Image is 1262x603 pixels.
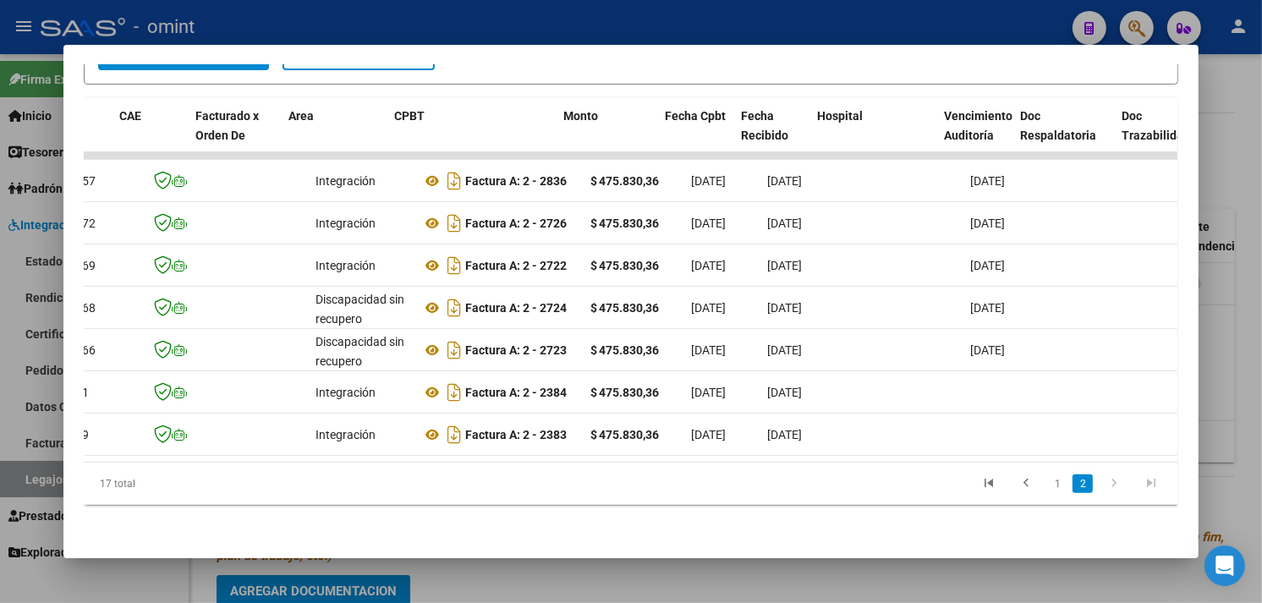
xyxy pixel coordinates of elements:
[465,428,567,441] strong: Factura A: 2 - 2383
[768,217,803,230] span: [DATE]
[971,174,1006,188] span: [DATE]
[658,98,734,173] datatable-header-cell: Fecha Cpbt
[315,386,376,399] span: Integración
[1010,474,1042,493] a: go to previous page
[944,109,1012,142] span: Vencimiento Auditoría
[692,343,727,357] span: [DATE]
[590,343,660,357] strong: $ 475.830,36
[590,301,660,315] strong: $ 475.830,36
[971,343,1006,357] span: [DATE]
[768,174,803,188] span: [DATE]
[443,210,465,237] i: Descargar documento
[692,174,727,188] span: [DATE]
[1135,474,1167,493] a: go to last page
[971,259,1006,272] span: [DATE]
[119,109,141,123] span: CAE
[465,217,567,230] strong: Factura A: 2 - 2726
[973,474,1005,493] a: go to first page
[590,174,660,188] strong: $ 475.830,36
[590,428,660,441] strong: $ 475.830,36
[971,217,1006,230] span: [DATE]
[465,343,567,357] strong: Factura A: 2 - 2723
[443,421,465,448] i: Descargar documento
[443,252,465,279] i: Descargar documento
[590,259,660,272] strong: $ 475.830,36
[465,174,567,188] strong: Factura A: 2 - 2836
[1047,474,1067,493] a: 1
[315,428,376,441] span: Integración
[315,293,404,326] span: Discapacidad sin recupero
[734,98,810,173] datatable-header-cell: Fecha Recibido
[465,259,567,272] strong: Factura A: 2 - 2722
[1122,109,1190,142] span: Doc Trazabilidad
[443,294,465,321] i: Descargar documento
[288,109,314,123] span: Area
[810,98,937,173] datatable-header-cell: Hospital
[590,217,660,230] strong: $ 475.830,36
[557,98,658,173] datatable-header-cell: Monto
[443,337,465,364] i: Descargar documento
[112,98,189,173] datatable-header-cell: CAE
[315,174,376,188] span: Integración
[692,428,727,441] span: [DATE]
[465,301,567,315] strong: Factura A: 2 - 2724
[1073,474,1093,493] a: 2
[394,109,425,123] span: CPBT
[443,167,465,195] i: Descargar documento
[1020,109,1096,142] span: Doc Respaldatoria
[692,217,727,230] span: [DATE]
[443,379,465,406] i: Descargar documento
[692,259,727,272] span: [DATE]
[1204,545,1245,586] div: Open Intercom Messenger
[665,109,726,123] span: Fecha Cpbt
[1013,98,1115,173] datatable-header-cell: Doc Respaldatoria
[1045,469,1070,498] li: page 1
[768,259,803,272] span: [DATE]
[1115,98,1216,173] datatable-header-cell: Doc Trazabilidad
[315,335,404,368] span: Discapacidad sin recupero
[465,386,567,399] strong: Factura A: 2 - 2384
[282,98,387,173] datatable-header-cell: Area
[692,301,727,315] span: [DATE]
[768,343,803,357] span: [DATE]
[1070,469,1095,498] li: page 2
[768,301,803,315] span: [DATE]
[195,109,259,142] span: Facturado x Orden De
[768,386,803,399] span: [DATE]
[971,301,1006,315] span: [DATE]
[84,463,299,505] div: 17 total
[817,109,863,123] span: Hospital
[768,428,803,441] span: [DATE]
[189,98,282,173] datatable-header-cell: Facturado x Orden De
[692,386,727,399] span: [DATE]
[1098,474,1130,493] a: go to next page
[387,98,557,173] datatable-header-cell: CPBT
[563,109,598,123] span: Monto
[741,109,788,142] span: Fecha Recibido
[937,98,1013,173] datatable-header-cell: Vencimiento Auditoría
[315,217,376,230] span: Integración
[315,259,376,272] span: Integración
[590,386,660,399] strong: $ 475.830,36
